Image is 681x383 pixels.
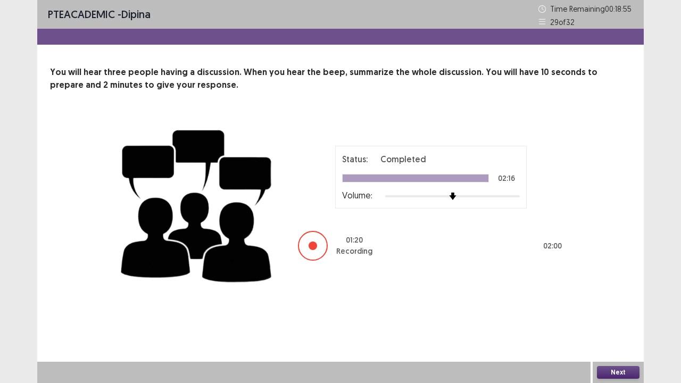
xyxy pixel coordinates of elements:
[342,153,368,165] p: Status:
[48,7,115,21] span: PTE academic
[48,6,151,22] p: - dipina
[449,193,456,200] img: arrow-thumb
[50,66,631,91] p: You will hear three people having a discussion. When you hear the beep, summarize the whole discu...
[380,153,426,165] p: Completed
[336,246,372,257] p: Recording
[342,189,372,202] p: Volume:
[498,174,515,182] p: 02:16
[550,16,575,28] p: 29 of 32
[346,235,363,246] p: 01 : 20
[543,240,562,252] p: 02 : 00
[597,366,640,379] button: Next
[117,117,277,291] img: group-discussion
[550,3,633,14] p: Time Remaining 00 : 18 : 55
